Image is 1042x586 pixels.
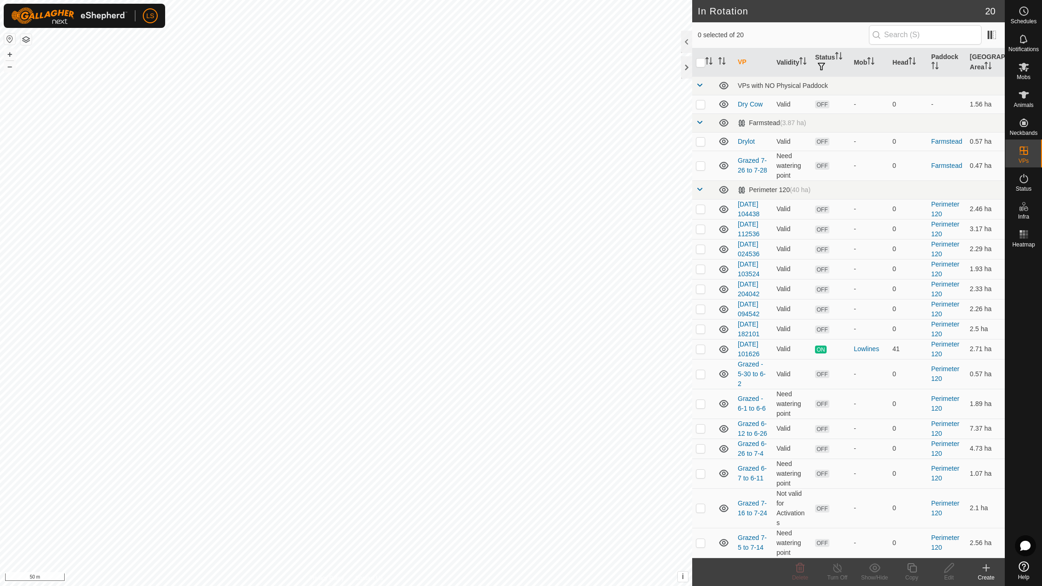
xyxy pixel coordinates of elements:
[966,339,1005,359] td: 2.71 ha
[738,465,767,482] a: Grazed 6-7 to 6-11
[773,439,811,459] td: Valid
[931,365,960,382] a: Perimeter 120
[773,528,811,558] td: Need watering point
[931,440,960,457] a: Perimeter 120
[889,199,928,219] td: 0
[889,279,928,299] td: 0
[815,400,829,408] span: OFF
[773,199,811,219] td: Valid
[889,389,928,419] td: 0
[889,459,928,488] td: 0
[966,459,1005,488] td: 1.07 ha
[854,369,885,379] div: -
[931,63,939,71] p-sorticon: Activate to sort
[773,419,811,439] td: Valid
[738,534,767,551] a: Grazed 7-5 to 7-14
[835,53,842,61] p-sorticon: Activate to sort
[738,200,760,218] a: [DATE] 104438
[931,240,960,258] a: Perimeter 120
[815,206,829,213] span: OFF
[773,48,811,77] th: Validity
[738,440,767,457] a: Grazed 6-26 to 7-4
[931,340,960,358] a: Perimeter 120
[1018,158,1029,164] span: VPs
[146,11,154,21] span: LS
[931,220,960,238] a: Perimeter 120
[738,240,760,258] a: [DATE] 024536
[854,161,885,171] div: -
[1009,47,1039,52] span: Notifications
[908,59,916,66] p-sorticon: Activate to sort
[889,488,928,528] td: 0
[889,528,928,558] td: 0
[854,469,885,479] div: -
[780,119,806,127] span: (3.87 ha)
[984,63,992,71] p-sorticon: Activate to sort
[867,59,875,66] p-sorticon: Activate to sort
[815,286,829,293] span: OFF
[1018,574,1029,580] span: Help
[773,95,811,113] td: Valid
[773,239,811,259] td: Valid
[792,574,808,581] span: Delete
[815,306,829,313] span: OFF
[931,420,960,437] a: Perimeter 120
[854,399,885,409] div: -
[889,339,928,359] td: 41
[734,48,773,77] th: VP
[738,320,760,338] a: [DATE] 182101
[1017,74,1030,80] span: Mobs
[889,48,928,77] th: Head
[1010,19,1036,24] span: Schedules
[773,219,811,239] td: Valid
[738,82,1001,89] div: VPs with NO Physical Paddock
[931,395,960,412] a: Perimeter 120
[738,280,760,298] a: [DATE] 204042
[355,574,383,582] a: Contact Us
[966,319,1005,339] td: 2.5 ha
[773,389,811,419] td: Need watering point
[738,300,760,318] a: [DATE] 094542
[966,528,1005,558] td: 2.56 ha
[966,359,1005,389] td: 0.57 ha
[966,132,1005,151] td: 0.57 ha
[854,284,885,294] div: -
[11,7,127,24] img: Gallagher Logo
[854,324,885,334] div: -
[966,439,1005,459] td: 4.73 ha
[889,299,928,319] td: 0
[893,573,930,582] div: Copy
[705,59,713,66] p-sorticon: Activate to sort
[889,359,928,389] td: 0
[931,280,960,298] a: Perimeter 120
[966,239,1005,259] td: 2.29 ha
[1014,102,1034,108] span: Animals
[811,48,850,77] th: Status
[773,339,811,359] td: Valid
[966,219,1005,239] td: 3.17 ha
[966,299,1005,319] td: 2.26 ha
[815,266,829,273] span: OFF
[930,573,968,582] div: Edit
[966,558,1005,578] td: 3.6 ha
[773,319,811,339] td: Valid
[815,370,829,378] span: OFF
[738,100,763,108] a: Dry Cow
[815,445,829,453] span: OFF
[854,503,885,513] div: -
[738,119,806,127] div: Farmstead
[850,48,888,77] th: Mob
[678,572,688,582] button: i
[931,200,960,218] a: Perimeter 120
[854,344,885,354] div: Lowlines
[799,59,807,66] p-sorticon: Activate to sort
[773,259,811,279] td: Valid
[854,100,885,109] div: -
[889,95,928,113] td: 0
[738,395,766,412] a: Grazed - 6-1 to 6-6
[773,151,811,180] td: Need watering point
[815,162,829,170] span: OFF
[966,95,1005,113] td: 1.56 ha
[815,346,826,353] span: ON
[854,444,885,453] div: -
